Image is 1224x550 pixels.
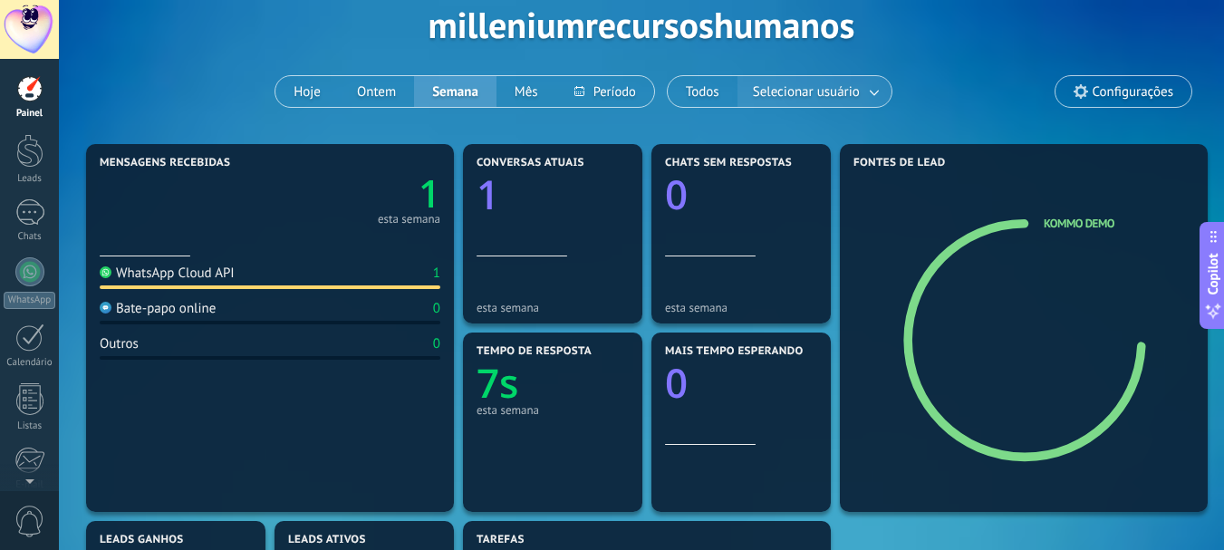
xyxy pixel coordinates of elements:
[853,157,946,169] span: Fontes de lead
[665,167,688,221] text: 0
[419,168,440,219] text: 1
[433,335,440,352] div: 0
[4,420,56,432] div: Listas
[749,80,863,104] span: Selecionar usuário
[433,300,440,317] div: 0
[275,76,339,107] button: Hoje
[477,301,629,314] div: esta semana
[556,76,654,107] button: Período
[477,534,525,546] span: Tarefas
[477,403,629,417] div: esta semana
[4,173,56,185] div: Leads
[477,355,519,410] text: 7s
[100,265,235,282] div: WhatsApp Cloud API
[1093,84,1173,100] span: Configurações
[496,76,556,107] button: Mês
[100,157,230,169] span: Mensagens recebidas
[4,108,56,120] div: Painel
[477,157,584,169] span: Conversas atuais
[270,168,440,219] a: 1
[4,292,55,309] div: WhatsApp
[737,76,891,107] button: Selecionar usuário
[477,167,499,221] text: 1
[100,266,111,278] img: WhatsApp Cloud API
[4,357,56,369] div: Calendário
[339,76,414,107] button: Ontem
[665,345,804,358] span: Mais tempo esperando
[665,157,792,169] span: Chats sem respostas
[4,231,56,243] div: Chats
[288,534,366,546] span: Leads ativos
[668,76,737,107] button: Todos
[665,355,688,410] text: 0
[1204,253,1222,294] span: Copilot
[1044,216,1114,231] a: Kommo Demo
[378,215,440,224] div: esta semana
[100,300,216,317] div: Bate-papo online
[100,302,111,314] img: Bate-papo online
[100,534,184,546] span: Leads ganhos
[477,345,592,358] span: Tempo de resposta
[100,335,139,352] div: Outros
[433,265,440,282] div: 1
[665,301,817,314] div: esta semana
[414,76,496,107] button: Semana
